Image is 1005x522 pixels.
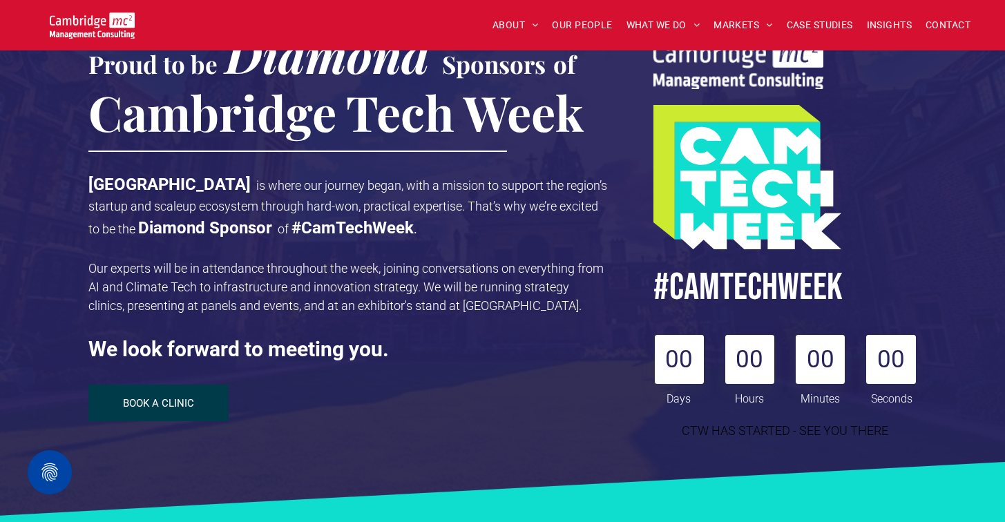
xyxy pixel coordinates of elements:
span: #CamTECHWEEK [653,264,843,311]
span: is where our journey began, with a mission to support the region’s startup and scaleup ecosystem ... [88,178,607,236]
div: 00 [655,335,704,384]
span: Our experts will be in attendance throughout the week, joining conversations on everything from A... [88,261,604,313]
strong: #CamTechWeek [291,218,414,238]
div: 00 [866,335,915,384]
a: CASE STUDIES [780,14,860,36]
img: A turquoise and lime green geometric graphic with the words CAM TECH WEEK in bold white letters s... [653,105,841,249]
span: BOOK A CLINIC [123,397,194,409]
div: Minutes [796,384,845,407]
a: Your Business Transformed | Cambridge Management Consulting [50,14,135,29]
a: OUR PEOPLE [545,14,619,36]
span: Diamond [225,21,430,86]
span: . [414,222,417,236]
span: of [278,222,289,236]
strong: [GEOGRAPHIC_DATA] [88,175,251,194]
div: 00 [725,335,774,384]
span: Sponsors [442,48,546,80]
span: Proud to be [88,48,218,80]
strong: We look forward to meeting you. [88,337,389,361]
p: CTW HAS STARTED - SEE YOU THERE [655,421,916,440]
div: Hours [725,384,774,407]
a: MARKETS [707,14,779,36]
a: ABOUT [486,14,546,36]
a: CONTACT [919,14,977,36]
strong: Diamond Sponsor [138,218,272,238]
img: Go to Homepage [50,12,135,39]
span: Cambridge Tech Week [88,79,584,144]
span: of [553,48,575,80]
img: sustainability [653,37,823,89]
div: Seconds [868,384,916,407]
div: 00 [796,335,845,384]
a: WHAT WE DO [620,14,707,36]
a: BOOK A CLINIC [88,385,229,421]
div: Days [655,384,703,407]
a: INSIGHTS [860,14,919,36]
